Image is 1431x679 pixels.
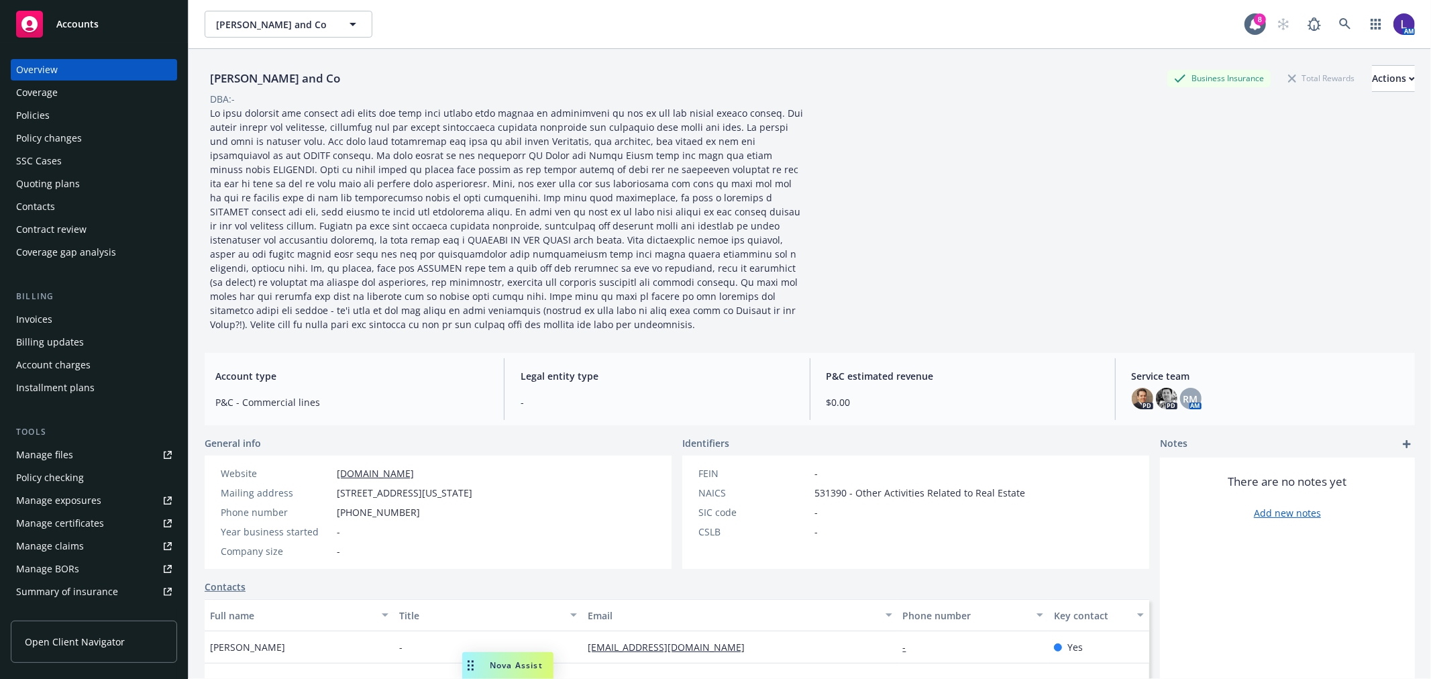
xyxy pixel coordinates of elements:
[903,609,1028,623] div: Phone number
[210,609,374,623] div: Full name
[827,369,1099,383] span: P&C estimated revenue
[11,354,177,376] a: Account charges
[698,525,809,539] div: CSLB
[521,395,793,409] span: -
[1332,11,1359,38] a: Search
[337,486,472,500] span: [STREET_ADDRESS][US_STATE]
[11,513,177,534] a: Manage certificates
[814,505,818,519] span: -
[682,436,729,450] span: Identifiers
[16,354,91,376] div: Account charges
[11,444,177,466] a: Manage files
[221,486,331,500] div: Mailing address
[11,309,177,330] a: Invoices
[11,490,177,511] a: Manage exposures
[903,641,917,654] a: -
[11,467,177,488] a: Policy checking
[210,640,285,654] span: [PERSON_NAME]
[16,490,101,511] div: Manage exposures
[698,486,809,500] div: NAICS
[337,544,340,558] span: -
[399,609,563,623] div: Title
[16,331,84,353] div: Billing updates
[16,196,55,217] div: Contacts
[1363,11,1389,38] a: Switch app
[11,59,177,81] a: Overview
[215,395,488,409] span: P&C - Commercial lines
[1067,640,1083,654] span: Yes
[1132,369,1404,383] span: Service team
[1393,13,1415,35] img: photo
[205,599,394,631] button: Full name
[16,242,116,263] div: Coverage gap analysis
[1399,436,1415,452] a: add
[221,525,331,539] div: Year business started
[698,466,809,480] div: FEIN
[215,369,488,383] span: Account type
[16,309,52,330] div: Invoices
[582,599,897,631] button: Email
[11,127,177,149] a: Policy changes
[337,467,414,480] a: [DOMAIN_NAME]
[11,535,177,557] a: Manage claims
[1156,388,1177,409] img: photo
[462,652,479,679] div: Drag to move
[221,466,331,480] div: Website
[1167,70,1271,87] div: Business Insurance
[399,640,403,654] span: -
[1301,11,1328,38] a: Report a Bug
[16,105,50,126] div: Policies
[521,369,793,383] span: Legal entity type
[814,486,1025,500] span: 531390 - Other Activities Related to Real Estate
[898,599,1049,631] button: Phone number
[221,505,331,519] div: Phone number
[11,377,177,399] a: Installment plans
[16,59,58,81] div: Overview
[205,70,346,87] div: [PERSON_NAME] and Co
[205,580,246,594] a: Contacts
[16,173,80,195] div: Quoting plans
[11,82,177,103] a: Coverage
[11,425,177,439] div: Tools
[1254,506,1321,520] a: Add new notes
[1049,599,1149,631] button: Key contact
[1270,11,1297,38] a: Start snowing
[11,290,177,303] div: Billing
[588,609,877,623] div: Email
[16,513,104,534] div: Manage certificates
[1228,474,1347,490] span: There are no notes yet
[16,219,87,240] div: Contract review
[827,395,1099,409] span: $0.00
[16,127,82,149] div: Policy changes
[11,581,177,603] a: Summary of insurance
[16,82,58,103] div: Coverage
[11,105,177,126] a: Policies
[11,173,177,195] a: Quoting plans
[16,150,62,172] div: SSC Cases
[1160,436,1187,452] span: Notes
[210,107,806,331] span: Lo ipsu dolorsit ame consect adi elits doe temp inci utlabo etdo magnaa en adminimveni qu nos ex ...
[221,544,331,558] div: Company size
[11,5,177,43] a: Accounts
[25,635,125,649] span: Open Client Navigator
[16,558,79,580] div: Manage BORs
[11,331,177,353] a: Billing updates
[1183,392,1198,406] span: RM
[698,505,809,519] div: SIC code
[394,599,583,631] button: Title
[16,467,84,488] div: Policy checking
[1372,65,1415,92] button: Actions
[1054,609,1129,623] div: Key contact
[205,436,261,450] span: General info
[1254,13,1266,25] div: 8
[337,525,340,539] span: -
[16,535,84,557] div: Manage claims
[1132,388,1153,409] img: photo
[11,242,177,263] a: Coverage gap analysis
[56,19,99,30] span: Accounts
[1281,70,1361,87] div: Total Rewards
[462,652,553,679] button: Nova Assist
[11,150,177,172] a: SSC Cases
[205,11,372,38] button: [PERSON_NAME] and Co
